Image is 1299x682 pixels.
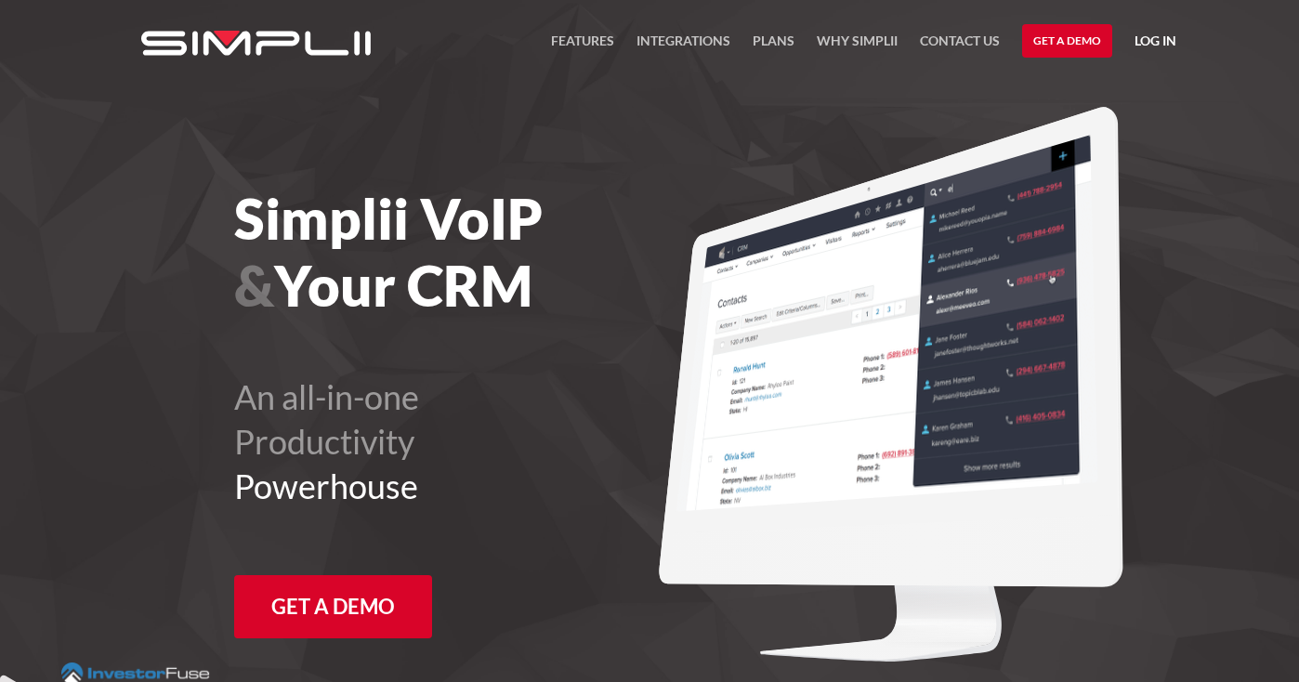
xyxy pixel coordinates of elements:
a: Get a Demo [1022,24,1112,58]
a: Log in [1135,30,1176,58]
span: Powerhouse [234,466,418,506]
a: Plans [753,30,794,63]
img: Simplii [141,31,371,56]
a: Integrations [636,30,730,63]
h2: An all-in-one Productivity [234,374,752,508]
a: Contact US [920,30,1000,63]
a: FEATURES [551,30,614,63]
span: & [234,252,274,319]
a: Get a Demo [234,575,432,638]
h1: Simplii VoIP Your CRM [234,185,752,319]
a: Why Simplii [817,30,898,63]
